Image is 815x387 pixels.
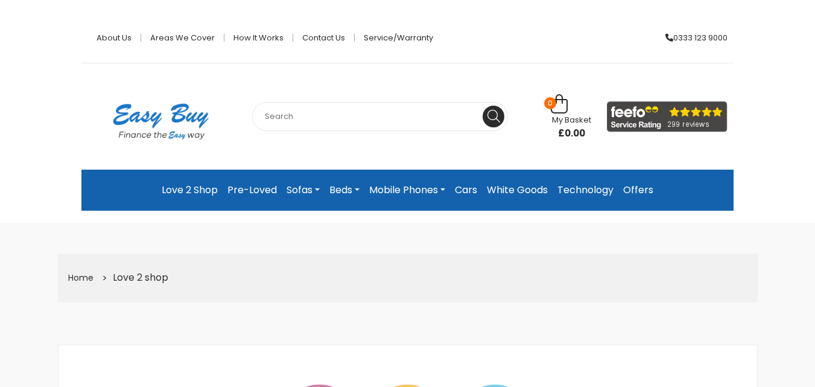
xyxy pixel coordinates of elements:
span: £0.00 [552,127,591,139]
li: Love 2 shop [98,269,170,287]
a: About Us [87,34,141,42]
a: Contact Us [293,34,355,42]
a: Cars [450,179,482,201]
span: My Basket [552,114,591,126]
a: Service/Warranty [355,34,433,42]
img: Easy Buy [101,88,221,155]
a: Love 2 Shop [157,179,223,201]
a: 0 My Basket £0.00 [528,101,591,127]
a: Offers [618,179,658,201]
a: Pre-Loved [223,179,282,201]
a: 0333 123 9000 [656,34,728,42]
a: Areas we cover [141,34,224,42]
a: Technology [553,179,618,201]
a: Beds [325,179,364,201]
a: Mobile Phones [364,179,450,201]
a: How it works [224,34,293,42]
a: Home [68,272,94,284]
img: feefo_logo [607,101,728,132]
input: Search [252,102,509,131]
a: Sofas [282,179,325,201]
span: 0 [544,97,556,109]
a: White Goods [482,179,553,201]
